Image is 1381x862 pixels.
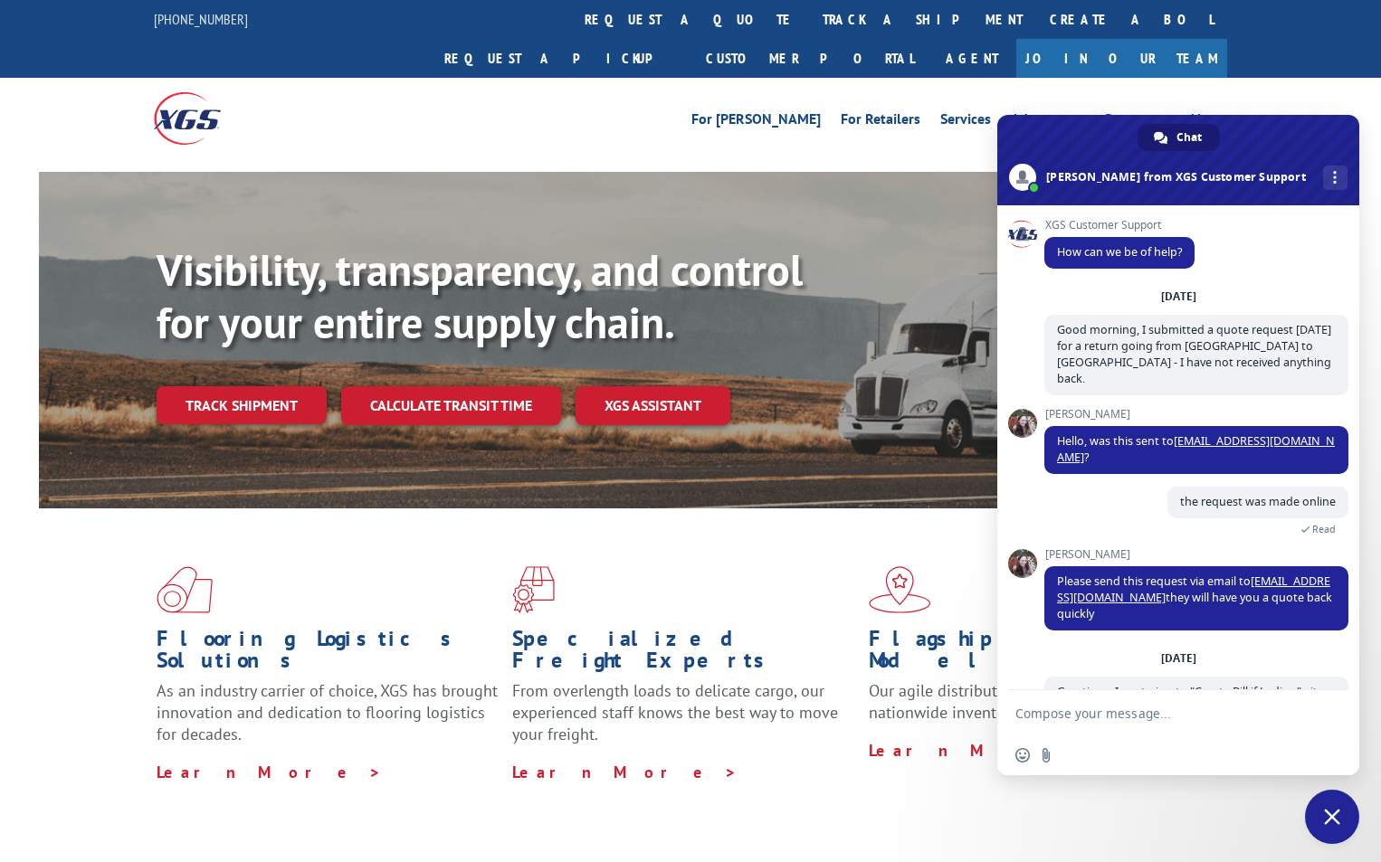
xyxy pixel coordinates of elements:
span: Greetings, I am trying to "Create Bill if Lading" - it ask me for a BOL # but I do not have on yet? [1057,684,1318,715]
a: Track shipment [157,386,327,424]
span: Good morning, I submitted a quote request [DATE] for a return going from [GEOGRAPHIC_DATA] to [GE... [1057,322,1331,386]
a: Join Our Team [1016,39,1227,78]
div: [DATE] [1161,653,1196,664]
div: [DATE] [1161,291,1196,302]
textarea: Compose your message... [1015,706,1301,722]
span: [PERSON_NAME] [1044,408,1348,421]
a: Advantages [1011,112,1085,132]
span: Our agile distribution network gives you nationwide inventory management on demand. [869,680,1202,723]
span: As an industry carrier of choice, XGS has brought innovation and dedication to flooring logistics... [157,680,498,744]
h1: Flagship Distribution Model [869,628,1211,680]
a: For [PERSON_NAME] [691,112,821,132]
a: [EMAIL_ADDRESS][DOMAIN_NAME] [1057,433,1335,465]
a: Resources [1105,112,1168,132]
span: Chat [1176,124,1202,151]
h1: Flooring Logistics Solutions [157,628,499,680]
a: Learn More > [869,740,1094,761]
a: XGS ASSISTANT [576,386,730,425]
span: Send a file [1039,748,1053,763]
a: Request a pickup [431,39,692,78]
a: [EMAIL_ADDRESS][DOMAIN_NAME] [1057,573,1330,605]
span: Read [1312,523,1336,535]
img: xgs-icon-flagship-distribution-model-red [869,566,931,613]
a: Learn More > [157,762,382,782]
a: Agent [928,39,1016,78]
div: Chat [1138,124,1220,151]
span: [PERSON_NAME] [1044,548,1348,561]
span: Insert an emoji [1015,748,1030,763]
div: More channels [1323,166,1348,190]
img: xgs-icon-total-supply-chain-intelligence-red [157,566,213,613]
a: Customer Portal [692,39,928,78]
span: the request was made online [1180,494,1336,509]
img: xgs-icon-focused-on-flooring-red [512,566,555,613]
a: Services [940,112,991,132]
p: From overlength loads to delicate cargo, our experienced staff knows the best way to move your fr... [512,680,854,761]
h1: Specialized Freight Experts [512,628,854,680]
a: [PHONE_NUMBER] [154,10,248,28]
span: Please send this request via email to they will have you a quote back quickly [1057,573,1332,621]
a: For Retailers [841,112,920,132]
span: Hello, was this sent to ? [1057,433,1335,465]
div: Close chat [1305,790,1359,844]
a: Calculate transit time [341,386,561,425]
a: About [1188,112,1227,132]
b: Visibility, transparency, and control for your entire supply chain. [157,242,803,350]
span: XGS Customer Support [1044,219,1195,232]
span: How can we be of help? [1057,244,1182,260]
a: Learn More > [512,762,738,782]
